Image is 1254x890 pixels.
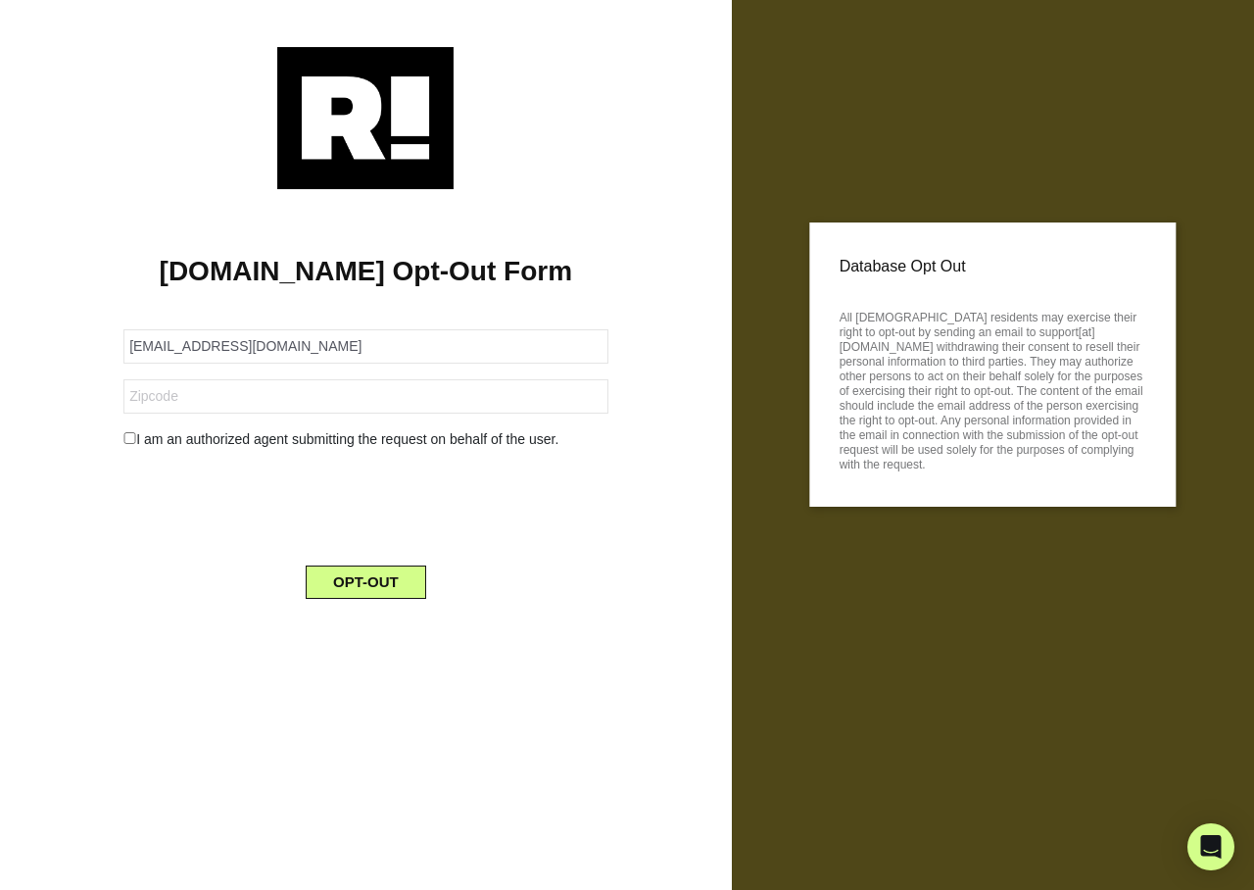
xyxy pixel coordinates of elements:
[306,566,426,599] button: OPT-OUT
[840,305,1146,472] p: All [DEMOGRAPHIC_DATA] residents may exercise their right to opt-out by sending an email to suppo...
[277,47,454,189] img: Retention.com
[123,379,607,414] input: Zipcode
[29,255,702,288] h1: [DOMAIN_NAME] Opt-Out Form
[217,466,514,542] iframe: reCAPTCHA
[840,252,1146,281] p: Database Opt Out
[1187,823,1234,870] div: Open Intercom Messenger
[123,329,607,364] input: Email Address
[109,429,622,450] div: I am an authorized agent submitting the request on behalf of the user.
